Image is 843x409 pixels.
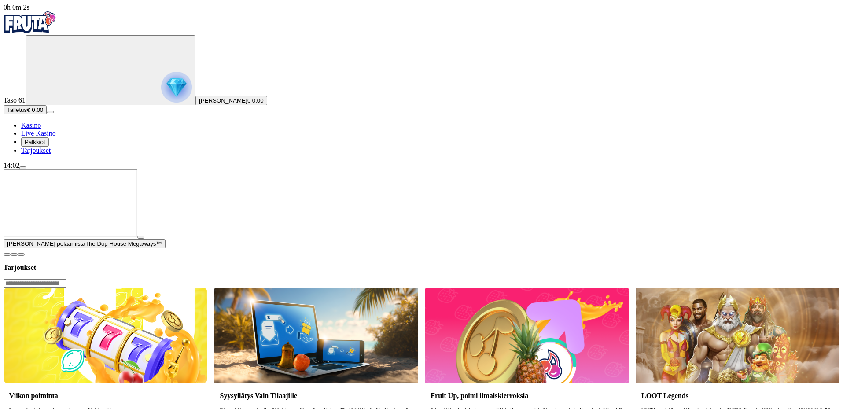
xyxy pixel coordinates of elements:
button: Talletusplus icon€ 0.00 [4,105,47,114]
span: [PERSON_NAME] [199,97,247,104]
h3: Viikon poiminta [9,391,202,400]
input: Search [4,279,66,288]
button: menu [47,111,54,113]
button: play icon [137,236,144,239]
span: user session time [4,4,29,11]
span: Taso 61 [4,96,26,104]
span: [PERSON_NAME] pelaamista [7,240,85,247]
nav: Primary [4,11,839,155]
img: Syysyllätys Vain Tilaajille [214,288,418,383]
span: € 0.00 [247,97,264,104]
img: Fruit Up, poimi ilmaiskierroksia [425,288,629,383]
button: menu [19,166,26,169]
a: Live Kasino [21,129,56,137]
a: Kasino [21,122,41,129]
span: € 0.00 [27,107,43,113]
img: Fruta [4,11,56,33]
button: [PERSON_NAME]€ 0.00 [195,96,267,105]
img: reward progress [161,72,192,103]
button: Palkkiot [21,137,49,147]
iframe: The Dog House Megaways™ [4,169,137,237]
button: reward progress [26,35,195,105]
h3: LOOT Legends [641,391,834,400]
h3: Tarjoukset [4,263,839,272]
img: Viikon poiminta [4,288,207,383]
button: [PERSON_NAME] pelaamistaThe Dog House Megaways™ [4,239,166,248]
img: LOOT Legends [636,288,839,383]
nav: Main menu [4,122,839,155]
button: close icon [4,253,11,256]
a: Fruta [4,27,56,35]
a: Tarjoukset [21,147,51,154]
h3: Fruit Up, poimi ilmaiskierroksia [431,391,623,400]
span: 14:02 [4,162,19,169]
span: Palkkiot [25,139,45,145]
button: chevron-down icon [11,253,18,256]
button: fullscreen icon [18,253,25,256]
span: The Dog House Megaways™ [85,240,162,247]
span: Talletus [7,107,27,113]
h3: Syysyllätys Vain Tilaajille [220,391,412,400]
